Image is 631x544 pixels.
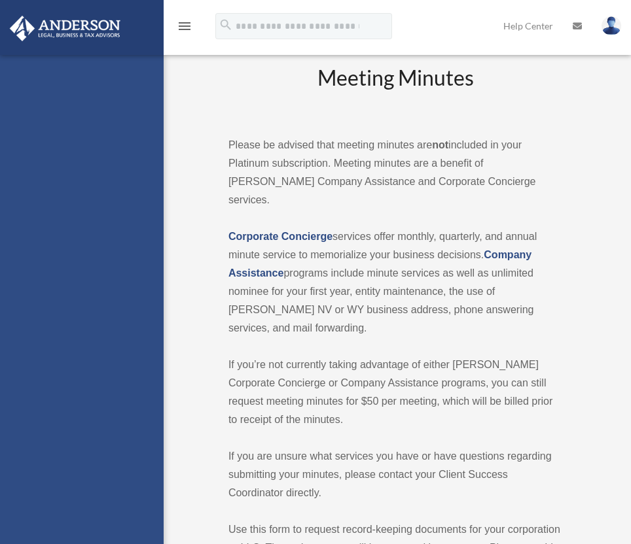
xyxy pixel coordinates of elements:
i: search [219,18,233,32]
img: User Pic [602,16,621,35]
strong: not [432,139,448,150]
p: If you’re not currently taking advantage of either [PERSON_NAME] Corporate Concierge or Company A... [228,356,563,429]
i: menu [177,18,192,34]
a: menu [177,23,192,34]
img: Anderson Advisors Platinum Portal [6,16,124,41]
p: services offer monthly, quarterly, and annual minute service to memorialize your business decisio... [228,228,563,337]
h2: Meeting Minutes [228,63,563,118]
p: Please be advised that meeting minutes are included in your Platinum subscription. Meeting minute... [228,136,563,209]
a: Corporate Concierge [228,231,333,242]
p: If you are unsure what services you have or have questions regarding submitting your minutes, ple... [228,447,563,502]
